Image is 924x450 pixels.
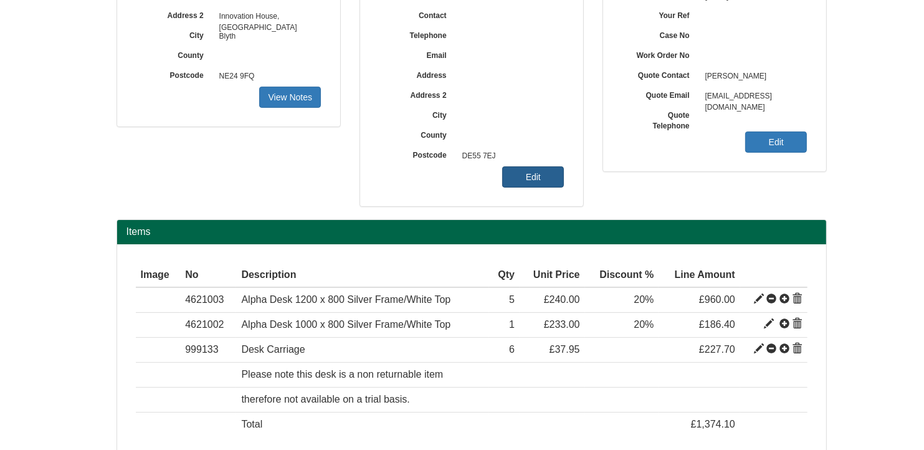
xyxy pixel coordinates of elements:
label: Your Ref [622,7,699,21]
span: therefore not available on a trial basis. [241,394,409,405]
label: City [136,27,213,41]
label: Postcode [379,146,456,161]
label: Postcode [136,67,213,81]
span: Innovation House, [GEOGRAPHIC_DATA] [213,7,321,27]
a: Edit [745,132,807,153]
span: £960.00 [699,294,735,305]
label: Contact [379,7,456,21]
span: DE55 7EJ [456,146,564,166]
label: Case No [622,27,699,41]
span: 5 [509,294,515,305]
h2: Items [126,226,817,237]
span: NE24 9FQ [213,67,321,87]
span: Alpha Desk 1200 x 800 Silver Frame/White Top [241,294,450,305]
span: £233.00 [544,319,580,330]
label: County [379,127,456,141]
th: Qty [489,263,520,288]
td: Total [236,412,489,436]
span: Desk Carriage [241,344,305,355]
th: Line Amount [659,263,740,288]
span: Please note this desk is a non returnable item [241,369,443,380]
th: Image [136,263,181,288]
td: 4621002 [180,313,236,338]
span: Blyth [213,27,321,47]
label: Work Order No [622,47,699,61]
th: Unit Price [520,263,585,288]
label: Address [379,67,456,81]
span: 20% [634,319,654,330]
th: No [180,263,236,288]
span: 20% [634,294,654,305]
span: £240.00 [544,294,580,305]
a: View Notes [259,87,321,108]
label: Quote Contact [622,67,699,81]
label: City [379,107,456,121]
label: Quote Telephone [622,107,699,132]
span: 1 [509,319,515,330]
td: 999133 [180,338,236,363]
span: [PERSON_NAME] [699,67,807,87]
label: Address 2 [379,87,456,101]
span: [EMAIL_ADDRESS][DOMAIN_NAME] [699,87,807,107]
span: £1,374.10 [691,419,735,429]
label: Address 2 [136,7,213,21]
label: Telephone [379,27,456,41]
label: Email [379,47,456,61]
span: £186.40 [699,319,735,330]
th: Discount % [585,263,659,288]
span: £37.95 [550,344,580,355]
label: County [136,47,213,61]
td: 4621003 [180,287,236,312]
a: Edit [502,166,564,188]
th: Description [236,263,489,288]
label: Quote Email [622,87,699,101]
span: £227.70 [699,344,735,355]
span: Alpha Desk 1000 x 800 Silver Frame/White Top [241,319,450,330]
span: 6 [509,344,515,355]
